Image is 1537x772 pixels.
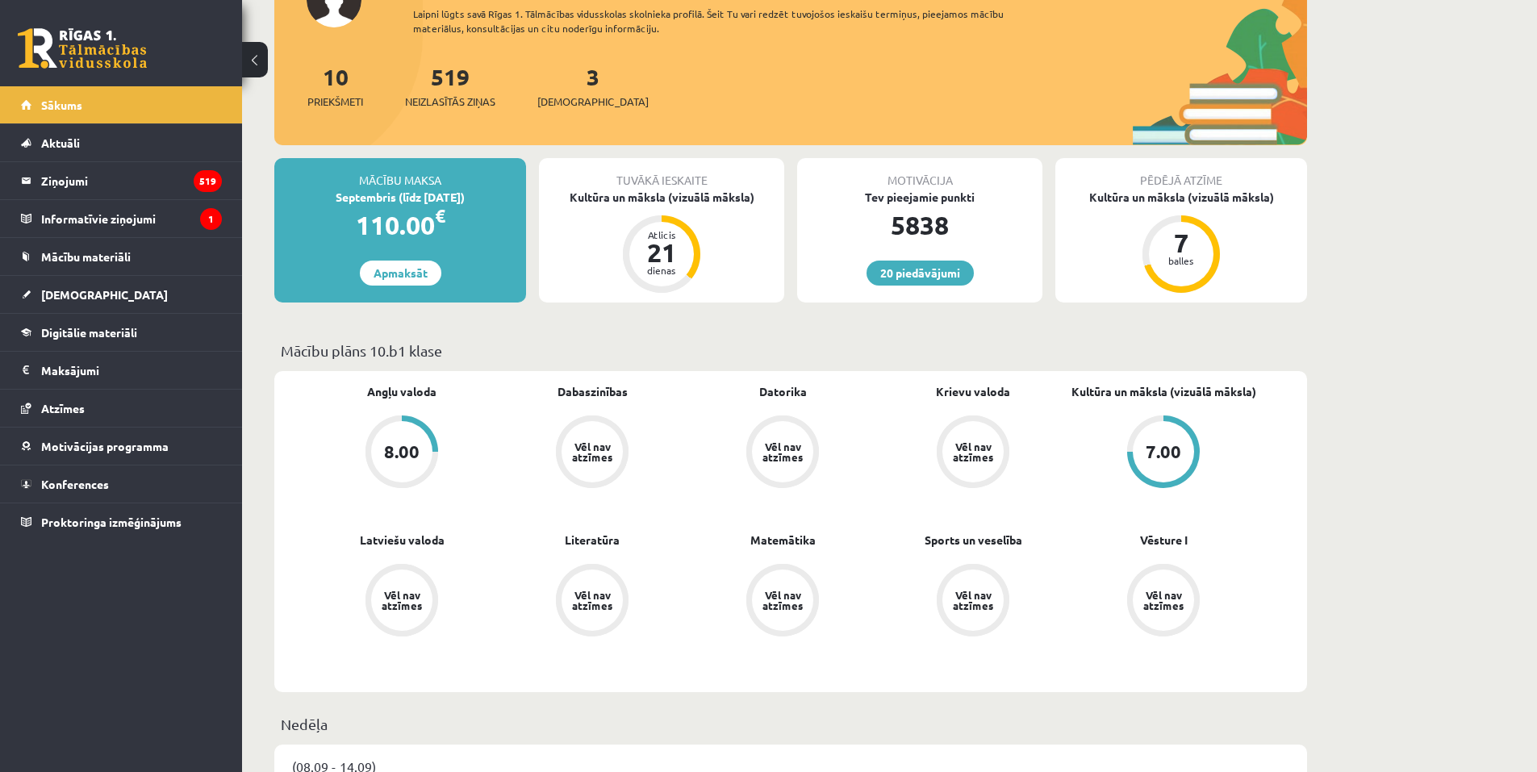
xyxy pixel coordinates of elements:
[379,590,424,611] div: Vēl nav atzīmes
[21,238,222,275] a: Mācību materiāli
[1141,590,1186,611] div: Vēl nav atzīmes
[41,401,85,415] span: Atzīmes
[413,6,1033,35] div: Laipni lūgts savā Rīgas 1. Tālmācības vidusskolas skolnieka profilā. Šeit Tu vari redzēt tuvojošo...
[878,415,1068,491] a: Vēl nav atzīmes
[307,415,497,491] a: 8.00
[1157,256,1205,265] div: balles
[570,441,615,462] div: Vēl nav atzīmes
[1055,189,1307,206] div: Kultūra un māksla (vizuālā māksla)
[750,532,816,549] a: Matemātika
[760,590,805,611] div: Vēl nav atzīmes
[1146,443,1181,461] div: 7.00
[950,441,996,462] div: Vēl nav atzīmes
[18,28,147,69] a: Rīgas 1. Tālmācības vidusskola
[797,158,1042,189] div: Motivācija
[1068,564,1259,640] a: Vēl nav atzīmes
[1157,230,1205,256] div: 7
[41,162,222,199] legend: Ziņojumi
[637,230,686,240] div: Atlicis
[200,208,222,230] i: 1
[21,276,222,313] a: [DEMOGRAPHIC_DATA]
[21,314,222,351] a: Digitālie materiāli
[1068,415,1259,491] a: 7.00
[360,261,441,286] a: Apmaksāt
[537,94,649,110] span: [DEMOGRAPHIC_DATA]
[797,206,1042,244] div: 5838
[759,383,807,400] a: Datorika
[570,590,615,611] div: Vēl nav atzīmes
[41,515,182,529] span: Proktoringa izmēģinājums
[1055,189,1307,295] a: Kultūra un māksla (vizuālā māksla) 7 balles
[936,383,1010,400] a: Krievu valoda
[405,94,495,110] span: Neizlasītās ziņas
[281,713,1301,735] p: Nedēļa
[537,62,649,110] a: 3[DEMOGRAPHIC_DATA]
[41,98,82,112] span: Sākums
[539,189,784,295] a: Kultūra un māksla (vizuālā māksla) Atlicis 21 dienas
[21,200,222,237] a: Informatīvie ziņojumi1
[539,158,784,189] div: Tuvākā ieskaite
[21,390,222,427] a: Atzīmes
[307,564,497,640] a: Vēl nav atzīmes
[21,465,222,503] a: Konferences
[21,503,222,540] a: Proktoringa izmēģinājums
[274,158,526,189] div: Mācību maksa
[21,124,222,161] a: Aktuāli
[637,265,686,275] div: dienas
[274,206,526,244] div: 110.00
[435,204,445,227] span: €
[367,383,436,400] a: Angļu valoda
[360,532,445,549] a: Latviešu valoda
[41,249,131,264] span: Mācību materiāli
[281,340,1301,361] p: Mācību plāns 10.b1 klase
[307,94,363,110] span: Priekšmeti
[405,62,495,110] a: 519Neizlasītās ziņas
[797,189,1042,206] div: Tev pieejamie punkti
[384,443,420,461] div: 8.00
[637,240,686,265] div: 21
[760,441,805,462] div: Vēl nav atzīmes
[565,532,620,549] a: Literatūra
[497,564,687,640] a: Vēl nav atzīmes
[41,325,137,340] span: Digitālie materiāli
[41,136,80,150] span: Aktuāli
[41,200,222,237] legend: Informatīvie ziņojumi
[539,189,784,206] div: Kultūra un māksla (vizuālā māksla)
[41,352,222,389] legend: Maksājumi
[41,439,169,453] span: Motivācijas programma
[878,564,1068,640] a: Vēl nav atzīmes
[21,428,222,465] a: Motivācijas programma
[925,532,1022,549] a: Sports un veselība
[687,564,878,640] a: Vēl nav atzīmes
[497,415,687,491] a: Vēl nav atzīmes
[21,86,222,123] a: Sākums
[1071,383,1256,400] a: Kultūra un māksla (vizuālā māksla)
[307,62,363,110] a: 10Priekšmeti
[1140,532,1188,549] a: Vēsture I
[21,162,222,199] a: Ziņojumi519
[194,170,222,192] i: 519
[274,189,526,206] div: Septembris (līdz [DATE])
[687,415,878,491] a: Vēl nav atzīmes
[41,477,109,491] span: Konferences
[950,590,996,611] div: Vēl nav atzīmes
[41,287,168,302] span: [DEMOGRAPHIC_DATA]
[1055,158,1307,189] div: Pēdējā atzīme
[558,383,628,400] a: Dabaszinības
[867,261,974,286] a: 20 piedāvājumi
[21,352,222,389] a: Maksājumi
